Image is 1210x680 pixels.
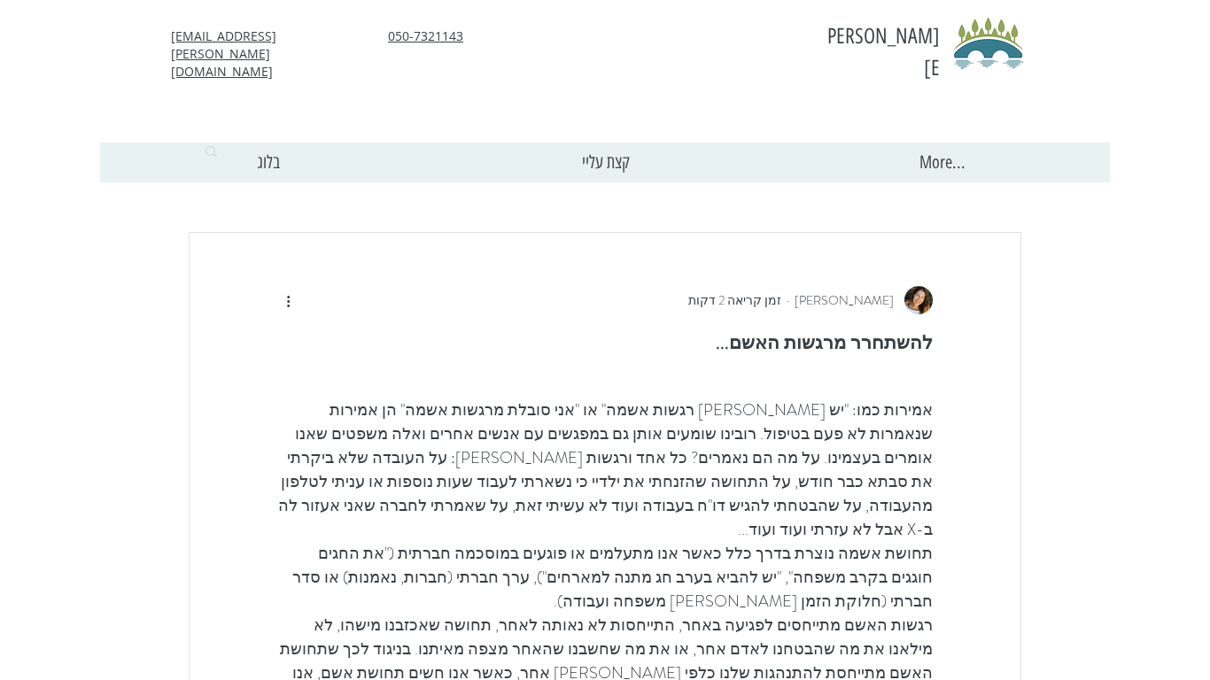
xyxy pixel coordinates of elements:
h1: להשתחרר מרגשות האשם... [277,330,933,356]
p: בלוג [248,143,289,182]
button: פעולות נוספות [277,290,299,311]
nav: אתר [100,143,1110,182]
span: זמן קריאה 2 דקות [688,291,781,309]
a: [EMAIL_ADDRESS][PERSON_NAME][DOMAIN_NAME] [171,27,276,80]
span: תחושת אשמה נוצרת בדרך כלל כאשר אנו מתעלמים או פוגעים במוסכמה חברתית ("את החגים חוגגים בקרב משפחה"... [289,542,933,613]
p: קצת עליי [573,143,639,182]
p: More... [911,143,974,182]
a: קצת עליי [437,143,773,182]
span: [PERSON_NAME] [827,23,940,81]
span: אמירות כמו: "יש [PERSON_NAME] רגשות אשמה" או "אני סובלת מרגשות אשמה" הן אמירות שנאמרות לא פעם בטי... [275,398,933,541]
a: בלוג [100,143,437,182]
a: 050-7321143 [388,27,463,44]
